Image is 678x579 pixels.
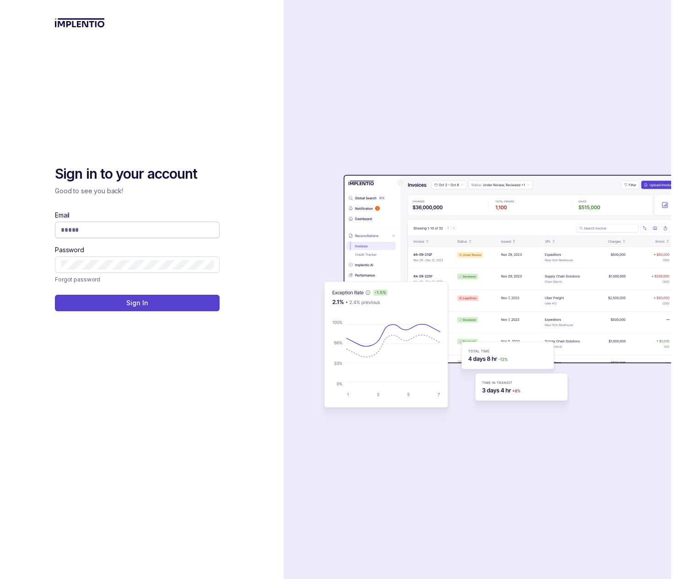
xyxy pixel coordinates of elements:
[55,275,100,284] p: Forgot password
[55,245,84,255] label: Password
[55,186,220,196] p: Good to see you back!
[55,211,70,220] label: Email
[55,295,220,311] button: Sign In
[55,18,105,27] img: logo
[55,165,220,183] h2: Sign in to your account
[55,275,100,284] a: Link Forgot password
[126,298,148,308] p: Sign In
